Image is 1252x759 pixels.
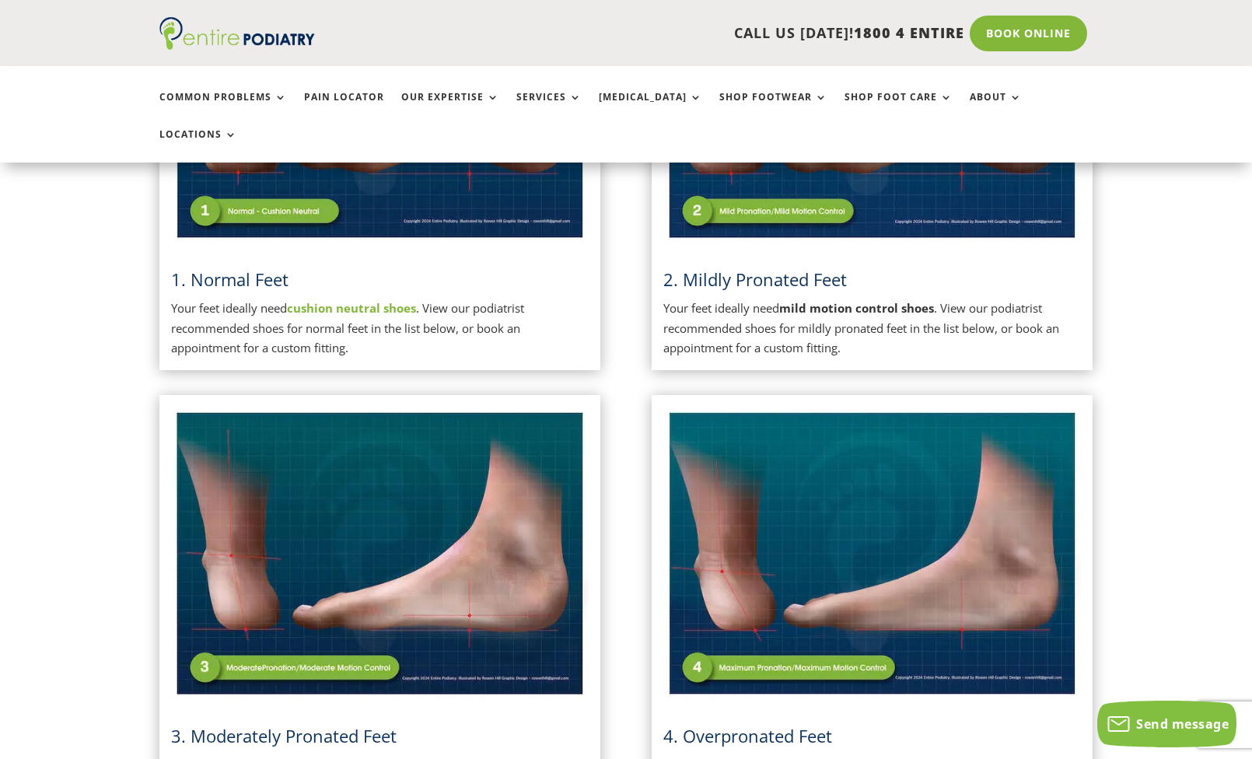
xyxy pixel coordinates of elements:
a: cushion neutral shoes [287,300,416,316]
a: Shop Foot Care [845,92,953,125]
p: CALL US [DATE]! [375,23,964,44]
img: Overpronated Feet - View Podiatrist Recommended Maximum Motion Control Shoes [663,407,1081,701]
span: 1800 4 ENTIRE [854,23,964,42]
a: Book Online [970,16,1087,51]
a: Entire Podiatry [159,37,315,53]
a: Shop Footwear [719,92,827,125]
p: Your feet ideally need . View our podiatrist recommended shoes for mildly pronated feet in the li... [663,299,1081,359]
img: logo (1) [159,17,315,50]
button: Send message [1097,701,1236,747]
a: Pain Locator [304,92,384,125]
strong: mild motion control shoes [779,300,934,316]
span: 3. Moderately Pronated Feet [171,724,397,747]
a: 1. Normal Feet [171,268,289,291]
span: 4. Overpronated Feet [663,724,832,747]
a: About [970,92,1022,125]
p: Your feet ideally need . View our podiatrist recommended shoes for normal feet in the list below,... [171,299,589,359]
a: Services [516,92,582,125]
img: Moderately Pronated Feet - View Podiatrist Recommended Moderate Motion Control Shoes [171,407,589,701]
a: Locations [159,129,237,163]
a: Common Problems [159,92,287,125]
a: [MEDICAL_DATA] [599,92,702,125]
span: Send message [1136,715,1229,733]
span: 2. Mildly Pronated Feet [663,268,847,291]
a: Our Expertise [401,92,499,125]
